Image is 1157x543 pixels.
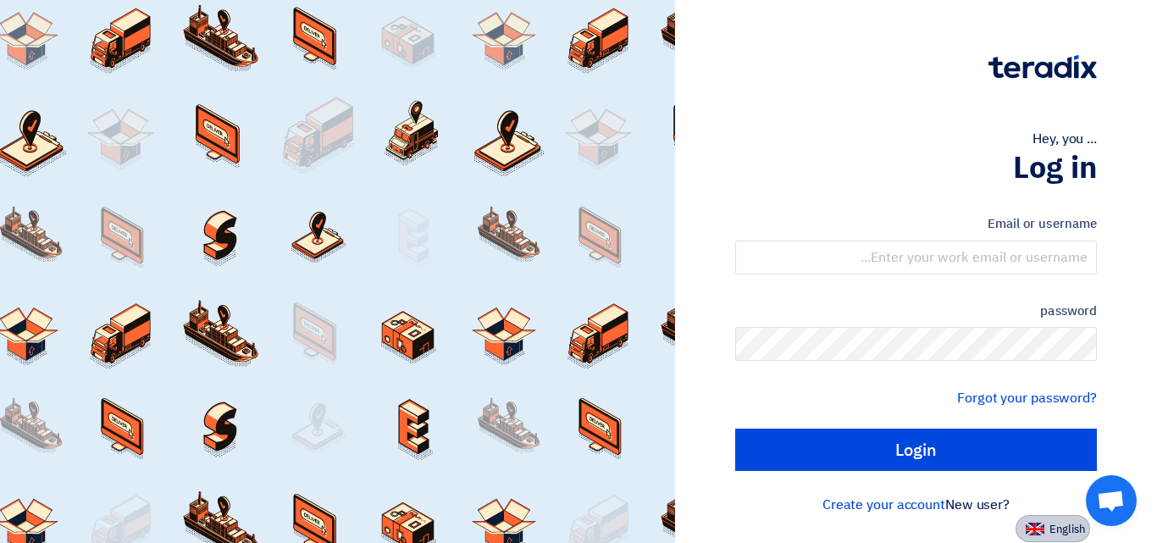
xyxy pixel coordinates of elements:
[945,495,1010,515] font: New user?
[735,241,1097,274] input: Enter your work email or username...
[1013,145,1097,191] font: Log in
[1032,129,1097,149] font: Hey, you ...
[1049,521,1085,537] font: English
[988,214,1097,233] font: Email or username
[1040,302,1097,320] font: password
[1026,523,1044,535] img: en-US.png
[822,495,945,515] a: Create your account
[957,388,1097,408] a: Forgot your password?
[988,55,1097,79] img: Teradix logo
[735,429,1097,471] input: Login
[1016,515,1090,542] button: English
[1086,475,1137,526] a: Open chat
